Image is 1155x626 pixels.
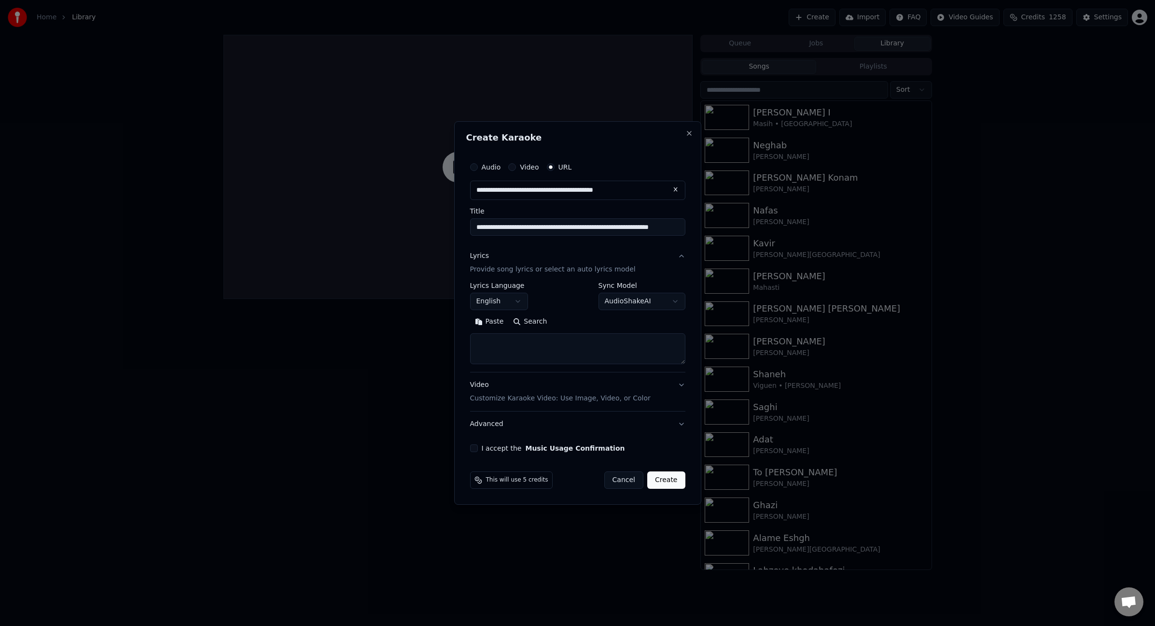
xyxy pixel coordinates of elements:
[470,282,685,372] div: LyricsProvide song lyrics or select an auto lyrics model
[604,471,643,489] button: Cancel
[520,164,539,171] label: Video
[558,164,572,171] label: URL
[470,412,685,437] button: Advanced
[470,208,685,214] label: Title
[466,133,689,142] h2: Create Karaoke
[482,445,625,452] label: I accept the
[470,243,685,282] button: LyricsProvide song lyrics or select an auto lyrics model
[525,445,625,452] button: I accept the
[470,251,489,261] div: Lyrics
[470,314,509,329] button: Paste
[647,471,685,489] button: Create
[470,372,685,411] button: VideoCustomize Karaoke Video: Use Image, Video, or Color
[508,314,552,329] button: Search
[470,265,636,274] p: Provide song lyrics or select an auto lyrics model
[486,476,548,484] span: This will use 5 credits
[482,164,501,171] label: Audio
[598,282,685,289] label: Sync Model
[470,380,651,403] div: Video
[470,282,528,289] label: Lyrics Language
[470,394,651,403] p: Customize Karaoke Video: Use Image, Video, or Color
